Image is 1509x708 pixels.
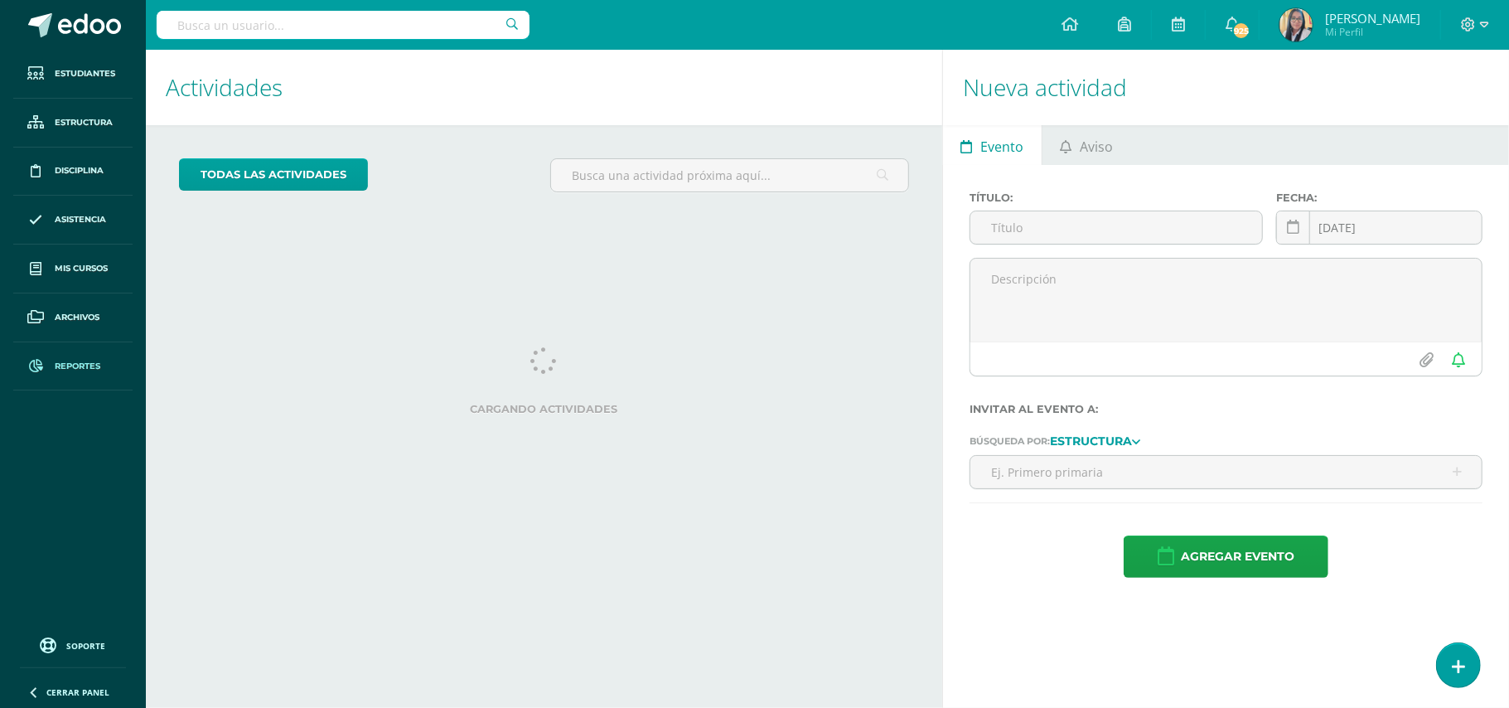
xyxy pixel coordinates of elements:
input: Busca una actividad próxima aquí... [551,159,907,192]
span: Cerrar panel [46,686,109,698]
a: Reportes [13,342,133,391]
span: [PERSON_NAME] [1325,10,1420,27]
span: Evento [981,127,1024,167]
a: Estructura [13,99,133,148]
span: Mis cursos [55,262,108,275]
input: Título [970,211,1262,244]
a: todas las Actividades [179,158,368,191]
h1: Actividades [166,50,922,125]
a: Disciplina [13,148,133,196]
label: Invitar al evento a: [970,403,1482,415]
a: Estructura [1050,435,1140,447]
a: Mis cursos [13,245,133,293]
span: 925 [1232,22,1250,40]
span: Asistencia [55,213,106,226]
a: Evento [943,125,1042,165]
span: Soporte [67,640,106,652]
a: Soporte [20,633,126,656]
label: Título: [970,192,1263,204]
span: Búsqueda por: [970,436,1050,448]
label: Fecha: [1276,192,1482,204]
input: Busca un usuario... [157,11,530,39]
span: Estudiantes [55,67,115,80]
span: Aviso [1081,127,1114,167]
strong: Estructura [1050,434,1132,449]
span: Reportes [55,360,100,373]
input: Ej. Primero primaria [970,456,1482,488]
a: Asistencia [13,196,133,245]
img: 686a06a3bf1af68f69e33fbdca467678.png [1279,8,1313,41]
span: Disciplina [55,164,104,177]
span: Estructura [55,116,113,129]
span: Archivos [55,311,99,324]
label: Cargando actividades [179,403,909,415]
a: Archivos [13,293,133,342]
a: Estudiantes [13,50,133,99]
h1: Nueva actividad [963,50,1489,125]
a: Aviso [1042,125,1131,165]
button: Agregar evento [1124,536,1328,578]
span: Agregar evento [1181,536,1294,577]
input: Fecha de entrega [1277,211,1482,244]
span: Mi Perfil [1325,25,1420,39]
